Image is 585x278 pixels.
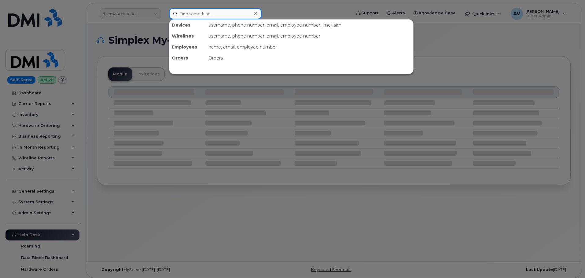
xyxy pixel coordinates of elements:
[169,52,206,63] div: Orders
[206,42,413,52] div: name, email, employee number
[206,20,413,31] div: username, phone number, email, employee number, imei, sim
[206,31,413,42] div: username, phone number, email, employee number
[169,42,206,52] div: Employees
[169,31,206,42] div: Wirelines
[169,20,206,31] div: Devices
[206,52,413,63] div: Orders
